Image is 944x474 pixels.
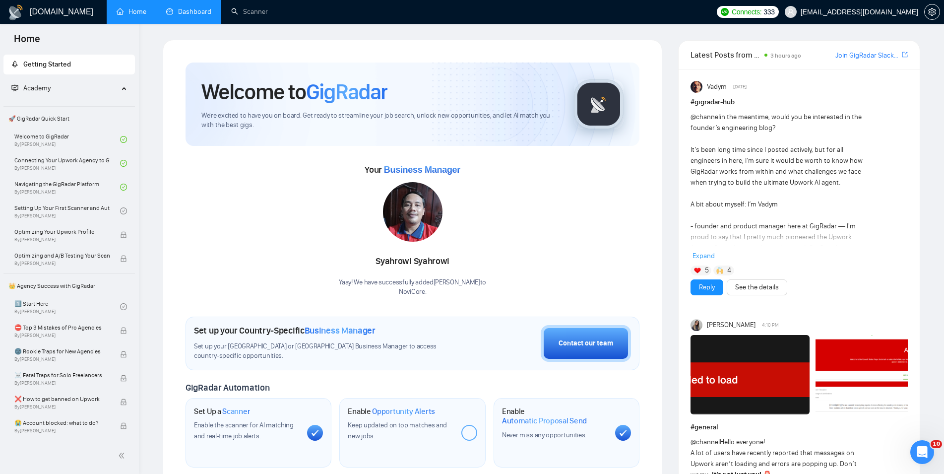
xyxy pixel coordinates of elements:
[931,440,942,448] span: 10
[691,49,761,61] span: Latest Posts from the GigRadar Community
[716,267,723,274] img: 🙌
[339,253,486,270] div: Syahrowi Syahrowi
[14,418,110,428] span: 😭 Account blocked: what to do?
[14,176,120,198] a: Navigating the GigRadar PlatformBy[PERSON_NAME]
[194,421,294,440] span: Enable the scanner for AI matching and real-time job alerts.
[14,152,120,174] a: Connecting Your Upwork Agency to GigRadarBy[PERSON_NAME]
[733,82,747,91] span: [DATE]
[707,320,755,331] span: [PERSON_NAME]
[339,287,486,297] p: NoviCore .
[910,440,934,464] iframe: Intercom live chat
[721,8,729,16] img: upwork-logo.png
[120,184,127,191] span: check-circle
[691,335,810,414] img: F09H8D2MRBR-Screenshot%202025-09-29%20at%2014.54.13.png
[502,406,607,426] h1: Enable
[120,136,127,143] span: check-circle
[727,266,731,275] span: 4
[924,4,940,20] button: setting
[787,8,794,15] span: user
[365,164,460,175] span: Your
[691,81,702,93] img: Vadym
[902,51,908,59] span: export
[691,97,908,108] h1: # gigradar-hub
[691,279,723,295] button: Reply
[120,327,127,334] span: lock
[194,342,456,361] span: Set up your [GEOGRAPHIC_DATA] or [GEOGRAPHIC_DATA] Business Manager to access country-specific op...
[14,323,110,333] span: ⛔ Top 3 Mistakes of Pro Agencies
[11,84,18,91] span: fund-projection-screen
[120,422,127,429] span: lock
[222,406,250,416] span: Scanner
[541,325,631,362] button: Contact our team
[691,319,702,331] img: Mariia Heshka
[120,375,127,382] span: lock
[120,160,127,167] span: check-circle
[194,325,376,336] h1: Set up your Country-Specific
[902,50,908,60] a: export
[925,8,940,16] span: setting
[14,261,110,267] span: By [PERSON_NAME]
[762,321,779,330] span: 4:10 PM
[348,406,435,416] h1: Enable
[691,112,864,396] div: in the meantime, would you be interested in the founder’s engineering blog? It’s been long time s...
[4,109,134,129] span: 🚀 GigRadar Quick Start
[727,279,787,295] button: See the details
[14,227,110,237] span: Optimizing Your Upwork Profile
[692,252,715,260] span: Expand
[201,78,387,105] h1: Welcome to
[23,84,51,92] span: Academy
[201,111,558,130] span: We're excited to have you on board. Get ready to streamline your job search, unlock new opportuni...
[166,7,211,16] a: dashboardDashboard
[707,81,727,92] span: Vadym
[11,84,51,92] span: Academy
[120,207,127,214] span: check-circle
[383,182,442,242] img: 1698162396058-IMG-20231023-WA0155.jpg
[118,451,128,461] span: double-left
[14,237,110,243] span: By [PERSON_NAME]
[120,231,127,238] span: lock
[305,325,376,336] span: Business Manager
[4,276,134,296] span: 👑 Agency Success with GigRadar
[559,338,613,349] div: Contact our team
[11,61,18,68] span: rocket
[816,335,935,414] img: F09HL8K86MB-image%20(1).png
[763,6,774,17] span: 333
[8,4,24,20] img: logo
[14,346,110,356] span: 🌚 Rookie Traps for New Agencies
[14,370,110,380] span: ☠️ Fatal Traps for Solo Freelancers
[14,380,110,386] span: By [PERSON_NAME]
[699,282,715,293] a: Reply
[372,406,435,416] span: Opportunity Alerts
[14,129,120,150] a: Welcome to GigRadarBy[PERSON_NAME]
[924,8,940,16] a: setting
[186,382,269,393] span: GigRadar Automation
[502,431,586,439] span: Never miss any opportunities.
[120,351,127,358] span: lock
[14,251,110,261] span: Optimizing and A/B Testing Your Scanner for Better Results
[120,399,127,406] span: lock
[23,60,71,68] span: Getting Started
[691,438,720,446] span: @channel
[339,278,486,297] div: Yaay! We have successfully added [PERSON_NAME] to
[14,200,120,222] a: Setting Up Your First Scanner and Auto-BidderBy[PERSON_NAME]
[120,255,127,262] span: lock
[691,113,720,121] span: @channel
[117,7,146,16] a: homeHome
[384,165,460,175] span: Business Manager
[735,282,779,293] a: See the details
[14,428,110,434] span: By [PERSON_NAME]
[306,78,387,105] span: GigRadar
[835,50,900,61] a: Join GigRadar Slack Community
[691,422,908,433] h1: # general
[14,404,110,410] span: By [PERSON_NAME]
[14,333,110,339] span: By [PERSON_NAME]
[14,356,110,362] span: By [PERSON_NAME]
[732,6,761,17] span: Connects:
[770,52,801,59] span: 3 hours ago
[348,421,447,440] span: Keep updated on top matches and new jobs.
[120,303,127,310] span: check-circle
[705,266,709,275] span: 5
[6,32,48,53] span: Home
[14,394,110,404] span: ❌ How to get banned on Upwork
[502,416,587,426] span: Automatic Proposal Send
